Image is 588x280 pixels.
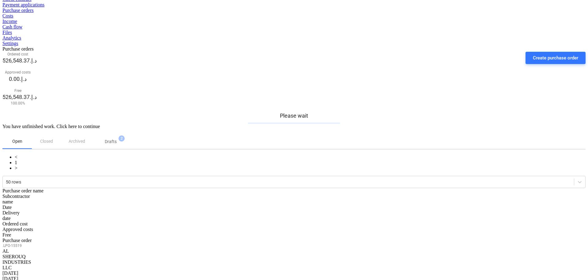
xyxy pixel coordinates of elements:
[2,221,33,227] div: Ordered cost
[10,138,24,145] p: Open
[2,19,586,24] a: Income
[2,188,94,194] div: Purchase order name
[2,205,28,210] div: Date
[2,13,586,19] a: Costs
[2,2,586,8] a: Payment applications
[526,52,586,64] button: Create purchase order
[2,52,33,57] p: Ordered cost
[15,154,17,160] a: Previous page
[2,41,586,46] a: Settings
[2,101,33,106] p: 100.00%
[2,232,33,238] div: Free
[2,57,33,64] p: 526,548.37د.إ.‏
[2,35,586,41] a: Analytics
[2,70,33,75] p: Approved costs
[2,248,33,271] div: AL SHEROUQ INDUSTRIES LLC
[15,160,17,165] a: Page 1 is your current page
[2,227,33,232] div: Approved costs
[119,135,125,142] span: 2
[2,24,586,30] a: Cash flow
[2,75,33,83] p: 0.00د.إ.‏
[2,238,94,243] div: Purchase order
[2,243,94,248] p: .LPO-15519
[15,165,17,171] a: Next page
[2,194,33,205] div: Subcontractor name
[557,251,588,280] iframe: Chat Widget
[2,93,33,101] p: 526,548.37د.إ.‏
[2,88,33,93] p: Free
[533,54,578,62] div: Create purchase order
[2,30,586,35] a: Files
[2,271,28,276] div: [DATE]
[2,8,586,13] a: Purchase orders
[2,210,28,221] div: Delivery date
[2,46,34,51] span: Purchase orders
[2,124,586,129] div: You have unfinished work. Click here to continue
[105,138,117,145] p: Drafts
[248,112,340,119] p: Please wait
